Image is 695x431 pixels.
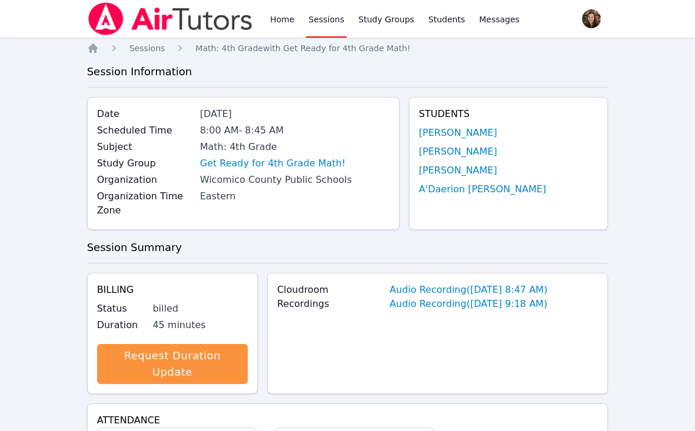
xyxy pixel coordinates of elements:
[97,283,248,297] h4: Billing
[97,302,146,316] label: Status
[97,318,146,332] label: Duration
[200,140,390,154] div: Math: 4th Grade
[195,42,410,54] a: Math: 4th Gradewith Get Ready for 4th Grade Math!
[97,344,248,384] a: Request Duration Update
[97,123,193,138] label: Scheduled Time
[129,42,165,54] a: Sessions
[200,123,390,138] div: 8:00 AM - 8:45 AM
[390,297,547,311] a: Audio Recording([DATE] 9:18 AM)
[419,126,497,140] a: [PERSON_NAME]
[97,156,193,171] label: Study Group
[129,44,165,53] span: Sessions
[97,107,193,121] label: Date
[87,42,608,54] nav: Breadcrumb
[152,302,248,316] div: billed
[87,64,608,80] h3: Session Information
[97,413,598,427] h4: Attendance
[87,2,254,35] img: Air Tutors
[277,283,383,311] label: Cloudroom Recordings
[152,318,248,332] div: 45 minutes
[390,283,547,297] a: Audio Recording([DATE] 8:47 AM)
[200,173,390,187] div: Wicomico County Public Schools
[479,14,520,25] span: Messages
[97,173,193,187] label: Organization
[195,44,410,53] span: Math: 4th Grade with Get Ready for 4th Grade Math!
[87,239,608,256] h3: Session Summary
[97,189,193,218] label: Organization Time Zone
[419,182,546,196] a: A'Daerion [PERSON_NAME]
[200,156,345,171] a: Get Ready for 4th Grade Math!
[97,140,193,154] label: Subject
[419,163,497,178] a: [PERSON_NAME]
[419,145,497,159] a: [PERSON_NAME]
[419,107,598,121] h4: Students
[200,107,390,121] div: [DATE]
[200,189,390,203] div: Eastern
